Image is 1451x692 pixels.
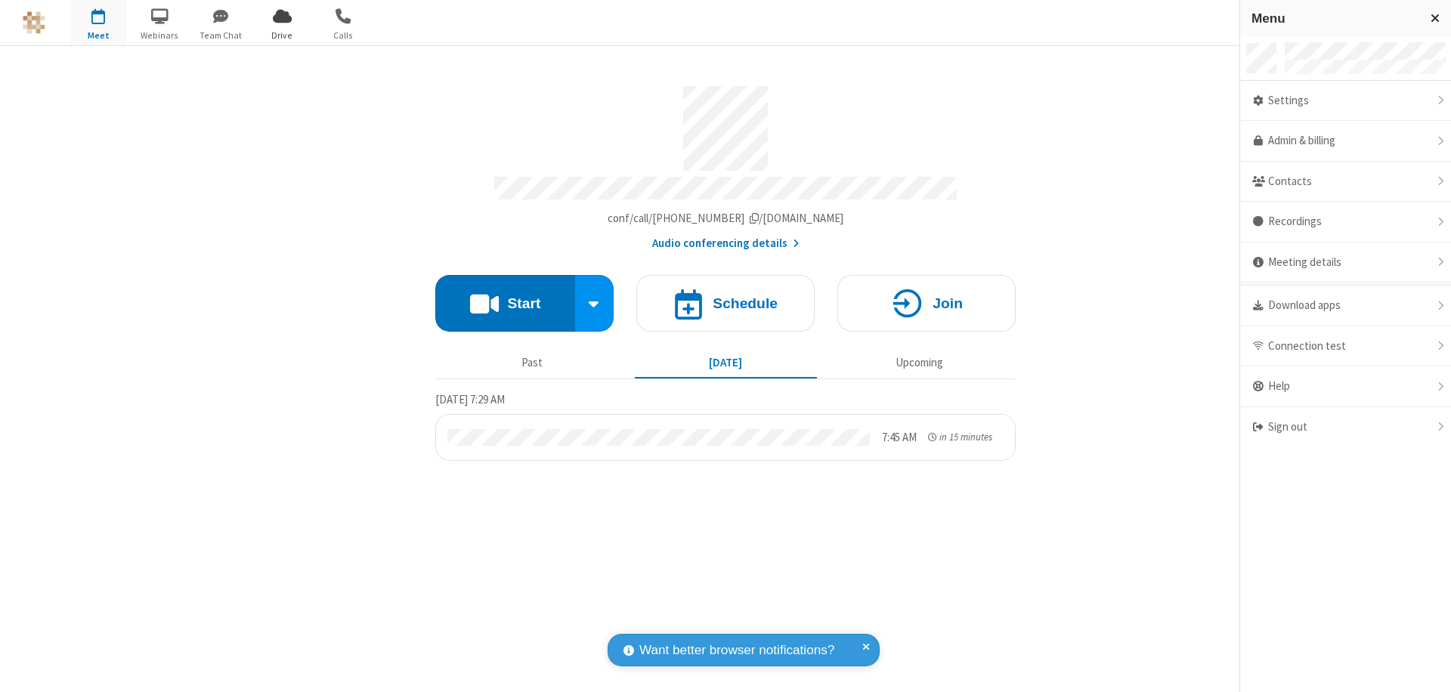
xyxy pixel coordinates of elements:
[507,296,540,310] h4: Start
[837,275,1016,332] button: Join
[575,275,614,332] div: Start conference options
[1240,202,1451,243] div: Recordings
[1240,366,1451,407] div: Help
[1240,162,1451,202] div: Contacts
[70,29,127,42] span: Meet
[1240,326,1451,367] div: Connection test
[23,11,45,34] img: QA Selenium DO NOT DELETE OR CHANGE
[933,296,963,310] h4: Join
[435,75,1016,252] section: Account details
[1240,121,1451,162] a: Admin & billing
[435,392,505,406] span: [DATE] 7:29 AM
[652,235,800,252] button: Audio conferencing details
[435,275,575,332] button: Start
[636,275,815,332] button: Schedule
[608,210,844,227] button: Copy my meeting room linkCopy my meeting room link
[713,296,778,310] h4: Schedule
[1240,286,1451,326] div: Download apps
[608,211,844,225] span: Copy my meeting room link
[1251,11,1417,26] h3: Menu
[828,348,1010,377] button: Upcoming
[315,29,372,42] span: Calls
[435,391,1016,461] section: Today's Meetings
[639,641,834,660] span: Want better browser notifications?
[441,348,623,377] button: Past
[635,348,817,377] button: [DATE]
[939,431,992,443] span: in 15 minutes
[1240,81,1451,122] div: Settings
[1240,243,1451,283] div: Meeting details
[1413,653,1440,681] iframe: Chat
[131,29,188,42] span: Webinars
[882,429,917,446] div: 7:45 AM
[193,29,249,42] span: Team Chat
[254,29,311,42] span: Drive
[1240,407,1451,447] div: Sign out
